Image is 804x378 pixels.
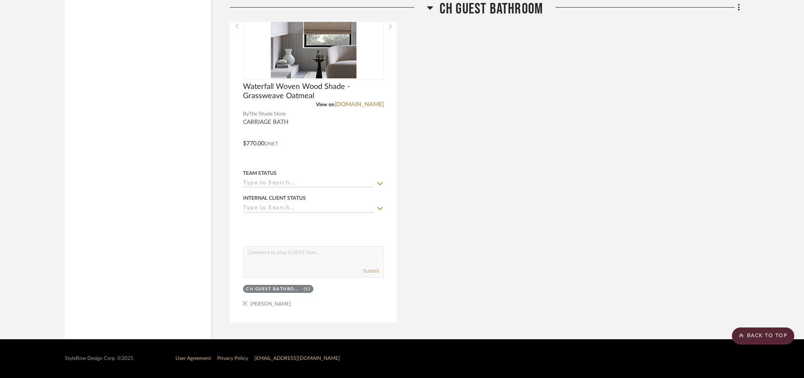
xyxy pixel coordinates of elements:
[246,286,302,292] div: CH Guest Bathroom
[243,205,374,213] input: Type to Search…
[254,356,340,361] a: [EMAIL_ADDRESS][DOMAIN_NAME]
[363,267,379,275] button: Submit
[304,286,311,292] div: (1)
[175,356,211,361] a: User Agreement
[217,356,248,361] a: Privacy Policy
[243,194,306,202] div: Internal Client Status
[316,102,335,107] span: View on
[249,110,286,118] span: The Shade Store
[243,110,249,118] span: By
[732,327,794,344] scroll-to-top-button: BACK TO TOP
[243,82,384,101] span: Waterfall Woven Wood Shade - Grassweave Oatmeal
[243,169,277,177] div: Team Status
[65,355,133,362] div: StyleRow Design Corp. ©2025
[335,102,384,107] a: [DOMAIN_NAME]
[243,180,374,188] input: Type to Search…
